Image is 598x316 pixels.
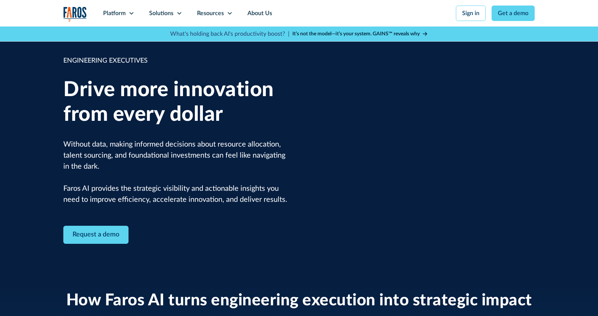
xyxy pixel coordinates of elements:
a: Sign in [456,6,486,21]
h2: How Faros AI turns engineering execution into strategic impact [66,291,532,310]
div: ENGINEERING EXECUTIVES [63,56,288,66]
div: Solutions [149,9,173,18]
strong: It’s not the model—it’s your system. GAINS™ reveals why [292,31,420,36]
p: Without data, making informed decisions about resource allocation, talent sourcing, and foundatio... [63,139,288,205]
a: Contact Modal [63,226,129,244]
img: Logo of the analytics and reporting company Faros. [63,7,87,22]
div: Resources [197,9,224,18]
a: Get a demo [492,6,535,21]
a: home [63,7,87,22]
div: Platform [103,9,126,18]
p: What's holding back AI's productivity boost? | [170,29,289,38]
a: It’s not the model—it’s your system. GAINS™ reveals why [292,30,428,38]
h1: Drive more innovation from every dollar [63,78,288,127]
